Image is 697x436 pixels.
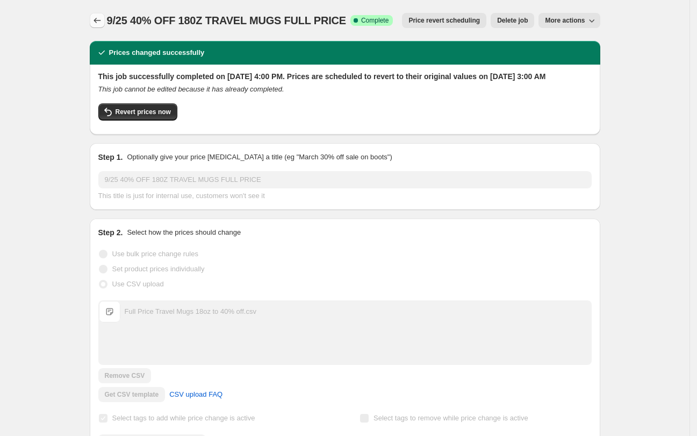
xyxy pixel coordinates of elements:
span: 9/25 40% OFF 180Z TRAVEL MUGS FULL PRICE [107,15,346,26]
i: This job cannot be edited because it has already completed. [98,85,284,93]
button: More actions [538,13,600,28]
div: Full Price Travel Mugs 18oz to 40% off.csv [125,306,256,317]
p: Select how the prices should change [127,227,241,238]
span: Select tags to add while price change is active [112,414,255,422]
span: Select tags to remove while price change is active [373,414,528,422]
p: Optionally give your price [MEDICAL_DATA] a title (eg "March 30% off sale on boots") [127,152,392,163]
span: Use bulk price change rules [112,250,198,258]
span: CSV upload FAQ [169,389,222,400]
span: Delete job [497,16,528,25]
span: This title is just for internal use, customers won't see it [98,192,265,200]
button: Price revert scheduling [402,13,486,28]
span: Set product prices individually [112,265,205,273]
span: Complete [361,16,389,25]
a: CSV upload FAQ [163,386,229,403]
button: Delete job [491,13,534,28]
h2: This job successfully completed on [DATE] 4:00 PM. Prices are scheduled to revert to their origin... [98,71,592,82]
h2: Step 1. [98,152,123,163]
span: Use CSV upload [112,280,164,288]
span: More actions [545,16,585,25]
h2: Prices changed successfully [109,47,205,58]
span: Price revert scheduling [408,16,480,25]
button: Price change jobs [90,13,105,28]
input: 30% off holiday sale [98,171,592,188]
h2: Step 2. [98,227,123,238]
button: Revert prices now [98,103,177,121]
span: Revert prices now [116,108,171,116]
